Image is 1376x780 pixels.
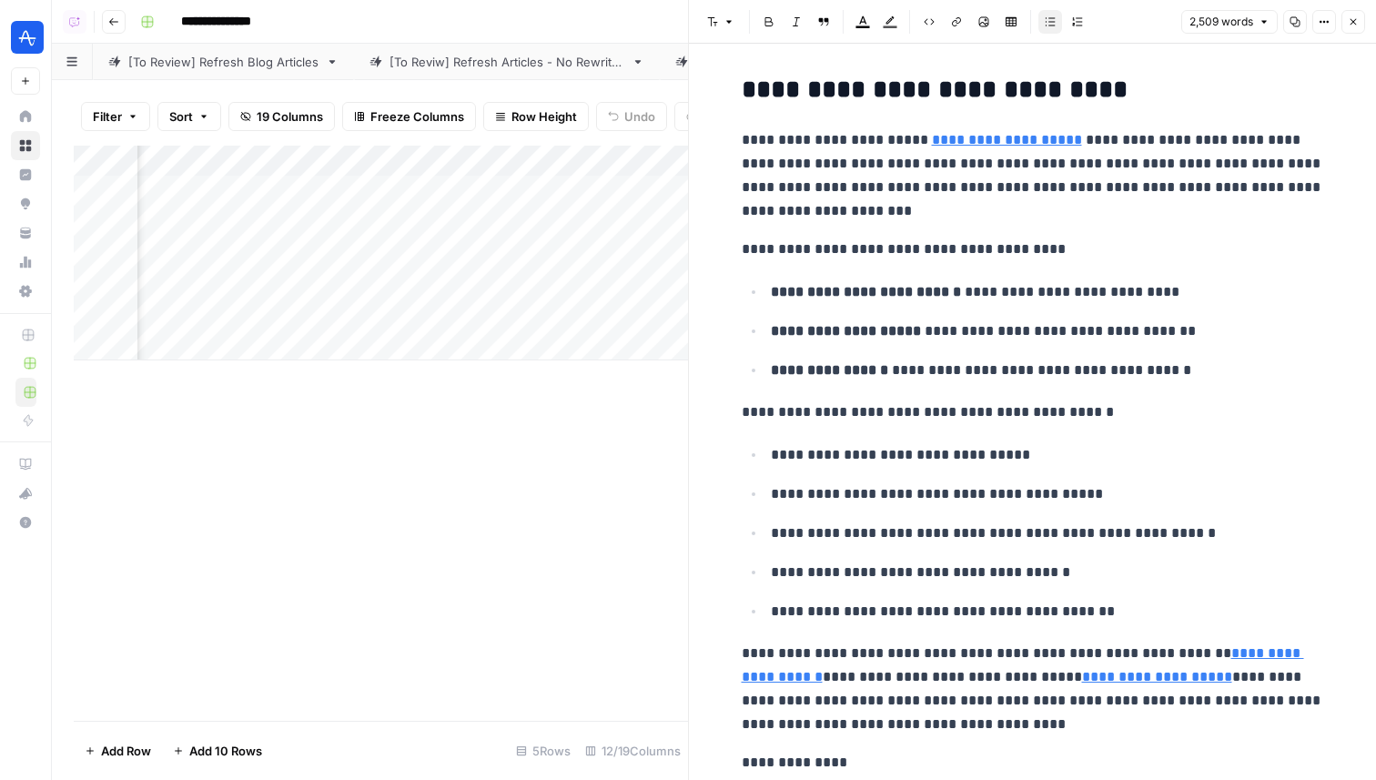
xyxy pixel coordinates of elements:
a: Settings [11,277,40,306]
button: Freeze Columns [342,102,476,131]
a: Insights [11,160,40,189]
button: What's new? [11,479,40,508]
button: Add Row [74,736,162,765]
img: Amplitude Logo [11,21,44,54]
span: Freeze Columns [370,107,464,126]
span: Add Row [101,742,151,760]
span: Filter [93,107,122,126]
button: 2,509 words [1181,10,1278,34]
a: Home [11,102,40,131]
a: Browse [11,131,40,160]
button: Undo [596,102,667,131]
div: [To Reviw] Refresh Articles - No Rewrites [390,53,624,71]
button: Filter [81,102,150,131]
a: Your Data [11,218,40,248]
a: AirOps Academy [11,450,40,479]
span: Undo [624,107,655,126]
button: Row Height [483,102,589,131]
span: Sort [169,107,193,126]
div: [To Review] Refresh Blog Articles [128,53,319,71]
div: What's new? [12,480,39,507]
button: Add 10 Rows [162,736,273,765]
button: Workspace: Amplitude [11,15,40,60]
span: 19 Columns [257,107,323,126]
span: 2,509 words [1189,14,1253,30]
div: 12/19 Columns [578,736,688,765]
span: Add 10 Rows [189,742,262,760]
button: Help + Support [11,508,40,537]
a: Opportunities [11,189,40,218]
span: Row Height [511,107,577,126]
a: sanity_documents_2025-08-15T18-23-46-101Z.csv [660,44,1028,80]
a: [To Reviw] Refresh Articles - No Rewrites [354,44,660,80]
button: Sort [157,102,221,131]
a: [To Review] Refresh Blog Articles [93,44,354,80]
a: Usage [11,248,40,277]
div: 5 Rows [509,736,578,765]
button: 19 Columns [228,102,335,131]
